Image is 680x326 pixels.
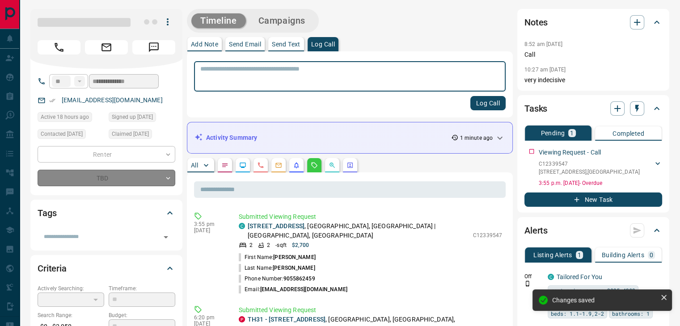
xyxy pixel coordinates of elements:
[650,252,653,258] p: 0
[524,192,662,207] button: New Task
[533,252,572,258] p: Listing Alerts
[260,286,347,293] span: [EMAIL_ADDRESS][DOMAIN_NAME]
[267,241,270,249] p: 2
[283,276,315,282] span: 9055862459
[460,134,493,142] p: 1 minute ago
[539,160,640,168] p: C12339547
[38,112,104,125] div: Wed Aug 13 2025
[524,98,662,119] div: Tasks
[275,162,282,169] svg: Emails
[38,170,175,186] div: TBD
[248,222,304,230] a: [STREET_ADDRESS]
[249,241,253,249] p: 2
[132,40,175,54] span: Message
[41,130,83,138] span: Contacted [DATE]
[552,297,657,304] div: Changes saved
[191,162,198,168] p: All
[239,212,502,222] p: Submitted Viewing Request
[109,112,175,125] div: Sun Jun 13 2021
[109,129,175,142] div: Mon Feb 17 2025
[239,275,315,283] p: Phone Number:
[221,162,228,169] svg: Notes
[41,113,89,121] span: Active 18 hours ago
[539,158,662,178] div: C12339547[STREET_ADDRESS],[GEOGRAPHIC_DATA]
[38,261,67,276] h2: Criteria
[311,162,318,169] svg: Requests
[539,179,662,187] p: 3:55 p.m. [DATE] - Overdue
[524,50,662,59] p: Call
[38,202,175,224] div: Tags
[524,280,531,287] svg: Push Notification Only
[206,133,257,142] p: Activity Summary
[112,113,153,121] span: Signed up [DATE]
[524,15,548,29] h2: Notes
[191,41,218,47] p: Add Note
[38,258,175,279] div: Criteria
[470,96,506,110] button: Log Call
[551,286,635,295] span: rent price range: 2025,4383
[38,311,104,319] p: Search Range:
[239,285,347,293] p: Email:
[570,130,574,136] p: 1
[38,129,104,142] div: Wed Jul 23 2025
[85,40,128,54] span: Email
[524,223,548,238] h2: Alerts
[239,223,245,229] div: condos.ca
[38,284,104,293] p: Actively Searching:
[602,252,644,258] p: Building Alerts
[273,265,315,271] span: [PERSON_NAME]
[38,146,175,163] div: Renter
[524,41,562,47] p: 8:52 am [DATE]
[524,220,662,241] div: Alerts
[239,264,315,272] p: Last Name:
[248,316,325,323] a: TH31 - [STREET_ADDRESS]
[524,101,547,116] h2: Tasks
[160,231,172,243] button: Open
[38,206,56,220] h2: Tags
[473,231,502,239] p: C12339547
[548,274,554,280] div: condos.ca
[229,41,261,47] p: Send Email
[109,284,175,293] p: Timeframe:
[273,254,315,260] span: [PERSON_NAME]
[272,41,300,47] p: Send Text
[49,97,55,104] svg: Email Verified
[194,221,225,227] p: 3:55 pm
[524,75,662,85] p: very indecisive
[194,314,225,321] p: 6:20 pm
[539,148,601,157] p: Viewing Request - Call
[249,13,314,28] button: Campaigns
[557,273,602,280] a: Tailored For You
[524,272,542,280] p: Off
[524,67,566,73] p: 10:27 am [DATE]
[194,227,225,234] p: [DATE]
[292,241,309,249] p: $2,700
[112,130,149,138] span: Claimed [DATE]
[346,162,354,169] svg: Agent Actions
[109,311,175,319] p: Budget:
[578,252,581,258] p: 1
[612,130,644,137] p: Completed
[541,130,565,136] p: Pending
[239,253,316,261] p: First Name:
[329,162,336,169] svg: Opportunities
[239,305,502,315] p: Submitted Viewing Request
[239,316,245,322] div: property.ca
[275,241,287,249] p: - sqft
[62,96,163,104] a: [EMAIL_ADDRESS][DOMAIN_NAME]
[257,162,264,169] svg: Calls
[248,222,469,240] p: , [GEOGRAPHIC_DATA], [GEOGRAPHIC_DATA] | [GEOGRAPHIC_DATA], [GEOGRAPHIC_DATA]
[191,13,246,28] button: Timeline
[194,130,505,146] div: Activity Summary1 minute ago
[239,162,246,169] svg: Lead Browsing Activity
[311,41,335,47] p: Log Call
[293,162,300,169] svg: Listing Alerts
[38,40,80,54] span: Call
[524,12,662,33] div: Notes
[539,168,640,176] p: [STREET_ADDRESS] , [GEOGRAPHIC_DATA]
